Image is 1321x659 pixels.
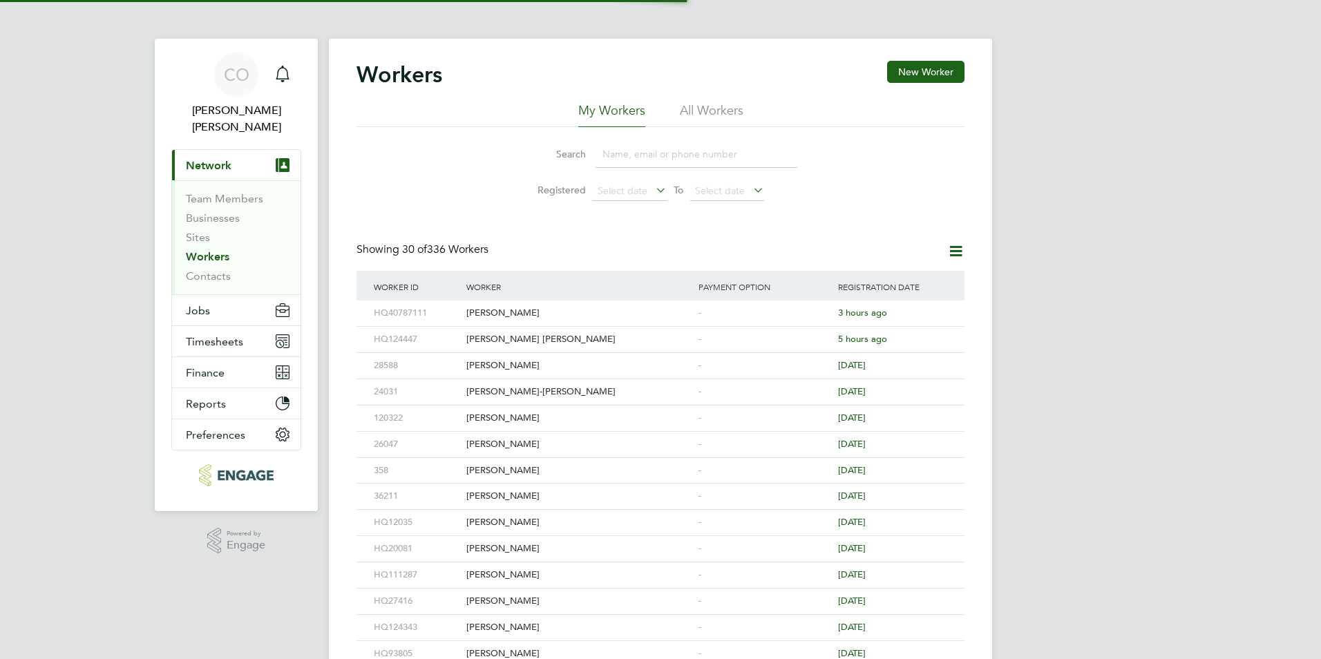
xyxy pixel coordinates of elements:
[172,357,301,388] button: Finance
[171,102,301,135] span: Connor O'sullivan
[155,39,318,511] nav: Main navigation
[370,431,951,443] a: 26047[PERSON_NAME]-[DATE]
[171,52,301,135] a: CO[PERSON_NAME] [PERSON_NAME]
[524,148,586,160] label: Search
[838,464,866,476] span: [DATE]
[370,353,463,379] div: 28588
[186,428,245,441] span: Preferences
[524,184,586,196] label: Registered
[186,269,231,283] a: Contacts
[370,457,951,469] a: 358[PERSON_NAME]-[DATE]
[357,61,442,88] h2: Workers
[695,300,835,326] div: -
[578,102,645,127] li: My Workers
[370,562,463,588] div: HQ111287
[838,307,887,318] span: 3 hours ago
[695,458,835,484] div: -
[227,539,265,551] span: Engage
[838,569,866,580] span: [DATE]
[370,484,463,509] div: 36211
[172,388,301,419] button: Reports
[838,516,866,528] span: [DATE]
[370,405,463,431] div: 120322
[463,589,695,614] div: [PERSON_NAME]
[695,589,835,614] div: -
[463,562,695,588] div: [PERSON_NAME]
[186,192,263,205] a: Team Members
[463,405,695,431] div: [PERSON_NAME]
[186,159,231,172] span: Network
[186,250,229,263] a: Workers
[370,271,463,303] div: Worker ID
[695,405,835,431] div: -
[695,510,835,535] div: -
[172,150,301,180] button: Network
[463,379,695,405] div: [PERSON_NAME]-[PERSON_NAME]
[357,242,491,257] div: Showing
[172,180,301,294] div: Network
[370,588,951,600] a: HQ27416[PERSON_NAME]-[DATE]
[695,432,835,457] div: -
[838,542,866,554] span: [DATE]
[463,353,695,379] div: [PERSON_NAME]
[370,536,463,562] div: HQ20081
[172,326,301,356] button: Timesheets
[172,419,301,450] button: Preferences
[370,326,951,338] a: HQ124447[PERSON_NAME] [PERSON_NAME]-5 hours ago
[370,379,463,405] div: 24031
[695,271,835,303] div: Payment Option
[370,562,951,573] a: HQ111287[PERSON_NAME]-[DATE]
[463,510,695,535] div: [PERSON_NAME]
[598,184,647,197] span: Select date
[680,102,743,127] li: All Workers
[224,66,249,84] span: CO
[695,353,835,379] div: -
[227,528,265,539] span: Powered by
[186,397,226,410] span: Reports
[402,242,427,256] span: 30 of
[463,271,695,303] div: Worker
[186,304,210,317] span: Jobs
[838,595,866,607] span: [DATE]
[370,300,951,312] a: HQ40787111[PERSON_NAME]-3 hours ago
[835,271,951,303] div: Registration Date
[402,242,488,256] span: 336 Workers
[186,231,210,244] a: Sites
[370,589,463,614] div: HQ27416
[838,490,866,502] span: [DATE]
[370,614,951,626] a: HQ124343[PERSON_NAME]-[DATE]
[370,483,951,495] a: 36211[PERSON_NAME]-[DATE]
[207,528,266,554] a: Powered byEngage
[463,458,695,484] div: [PERSON_NAME]
[838,359,866,371] span: [DATE]
[695,484,835,509] div: -
[695,184,745,197] span: Select date
[463,536,695,562] div: [PERSON_NAME]
[370,405,951,417] a: 120322[PERSON_NAME]-[DATE]
[463,484,695,509] div: [PERSON_NAME]
[370,510,463,535] div: HQ12035
[695,327,835,352] div: -
[186,366,225,379] span: Finance
[370,615,463,640] div: HQ124343
[695,379,835,405] div: -
[838,621,866,633] span: [DATE]
[370,352,951,364] a: 28588[PERSON_NAME]-[DATE]
[186,211,240,225] a: Businesses
[370,640,951,652] a: HQ93805[PERSON_NAME]-[DATE]
[695,615,835,640] div: -
[838,647,866,659] span: [DATE]
[887,61,964,83] button: New Worker
[596,141,797,168] input: Name, email or phone number
[370,327,463,352] div: HQ124447
[370,300,463,326] div: HQ40787111
[838,412,866,423] span: [DATE]
[463,432,695,457] div: [PERSON_NAME]
[463,327,695,352] div: [PERSON_NAME] [PERSON_NAME]
[370,432,463,457] div: 26047
[695,536,835,562] div: -
[370,379,951,390] a: 24031[PERSON_NAME]-[PERSON_NAME]-[DATE]
[370,535,951,547] a: HQ20081[PERSON_NAME]-[DATE]
[838,333,887,345] span: 5 hours ago
[370,458,463,484] div: 358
